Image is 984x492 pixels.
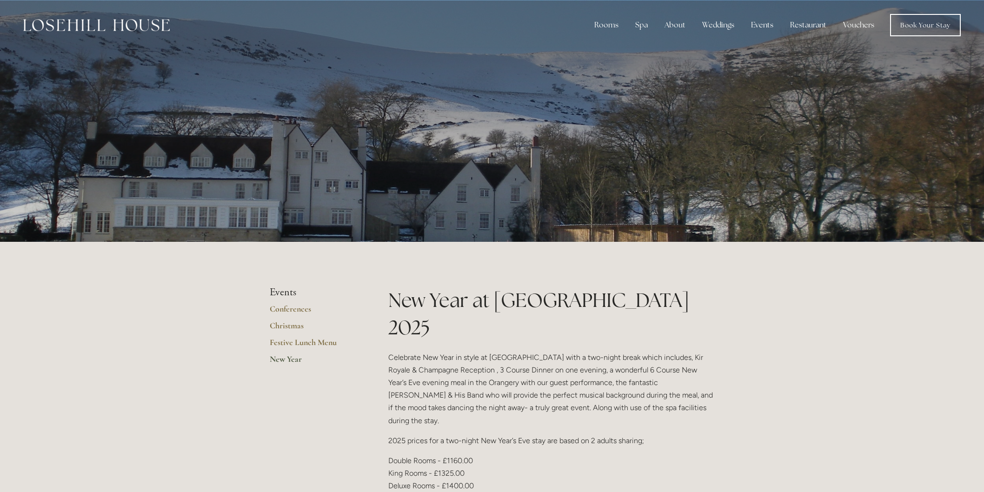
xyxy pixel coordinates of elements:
[628,16,655,34] div: Spa
[23,19,170,31] img: Losehill House
[836,16,882,34] a: Vouchers
[587,16,626,34] div: Rooms
[890,14,961,36] a: Book Your Stay
[270,304,359,320] a: Conferences
[388,351,714,427] p: Celebrate New Year in style at [GEOGRAPHIC_DATA] with a two-night break which includes, Kir Royal...
[695,16,742,34] div: Weddings
[657,16,693,34] div: About
[270,320,359,337] a: Christmas
[744,16,781,34] div: Events
[783,16,834,34] div: Restaurant
[270,354,359,371] a: New Year
[270,286,359,299] li: Events
[388,434,714,447] p: 2025 prices for a two-night New Year’s Eve stay are based on 2 adults sharing;
[388,286,714,341] h1: New Year at [GEOGRAPHIC_DATA] 2025
[270,337,359,354] a: Festive Lunch Menu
